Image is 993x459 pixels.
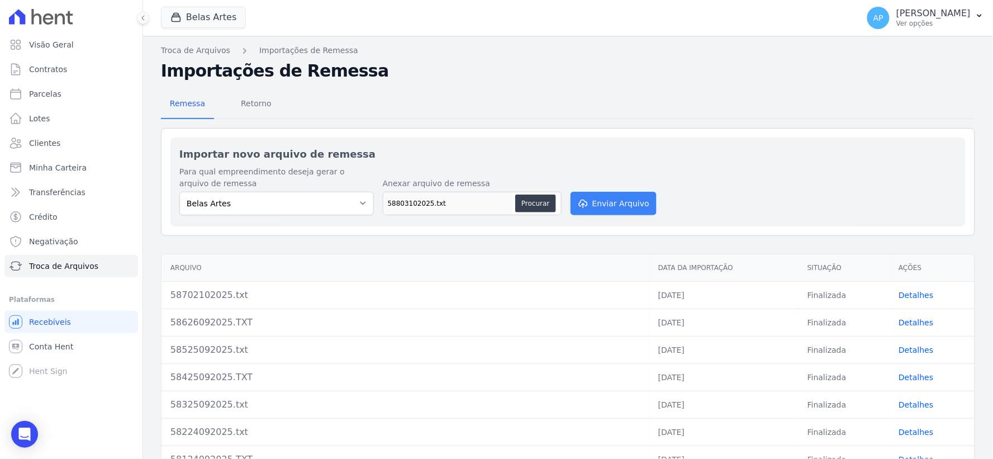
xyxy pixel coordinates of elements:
[896,8,971,19] p: [PERSON_NAME]
[515,195,555,212] button: Procurar
[29,39,74,50] span: Visão Geral
[890,254,975,282] th: Ações
[4,206,138,228] a: Crédito
[29,341,73,352] span: Conta Hent
[259,45,358,56] a: Importações de Remessa
[179,146,957,162] h2: Importar novo arquivo de remessa
[649,336,799,363] td: [DATE]
[232,90,281,119] a: Retorno
[4,311,138,333] a: Recebíveis
[161,45,230,56] a: Troca de Arquivos
[170,316,640,329] div: 58626092025.TXT
[649,363,799,391] td: [DATE]
[799,363,890,391] td: Finalizada
[899,346,934,354] a: Detalhes
[29,64,67,75] span: Contratos
[161,61,975,81] h2: Importações de Remessa
[799,281,890,309] td: Finalizada
[161,90,214,119] a: Remessa
[799,418,890,446] td: Finalizada
[4,255,138,277] a: Troca de Arquivos
[4,181,138,204] a: Transferências
[163,92,212,115] span: Remessa
[161,254,649,282] th: Arquivo
[649,309,799,336] td: [DATE]
[4,34,138,56] a: Visão Geral
[383,178,562,190] label: Anexar arquivo de remessa
[234,92,278,115] span: Retorno
[4,230,138,253] a: Negativação
[179,166,374,190] label: Para qual empreendimento deseja gerar o arquivo de remessa
[649,391,799,418] td: [DATE]
[29,138,60,149] span: Clientes
[29,316,71,328] span: Recebíveis
[899,291,934,300] a: Detalhes
[161,90,281,119] nav: Tab selector
[873,14,883,22] span: AP
[29,162,87,173] span: Minha Carteira
[29,211,58,223] span: Crédito
[29,236,78,247] span: Negativação
[29,187,85,198] span: Transferências
[899,400,934,409] a: Detalhes
[858,2,993,34] button: AP [PERSON_NAME] Ver opções
[11,421,38,448] div: Open Intercom Messenger
[4,132,138,154] a: Clientes
[799,391,890,418] td: Finalizada
[161,7,246,28] button: Belas Artes
[4,58,138,81] a: Contratos
[649,418,799,446] td: [DATE]
[899,428,934,437] a: Detalhes
[571,192,657,215] button: Enviar Arquivo
[170,398,640,411] div: 58325092025.txt
[29,113,50,124] span: Lotes
[29,261,98,272] span: Troca de Arquivos
[649,254,799,282] th: Data da Importação
[29,88,61,100] span: Parcelas
[170,343,640,357] div: 58525092025.txt
[799,309,890,336] td: Finalizada
[899,318,934,327] a: Detalhes
[899,373,934,382] a: Detalhes
[896,19,971,28] p: Ver opções
[4,335,138,358] a: Conta Hent
[170,425,640,439] div: 58224092025.txt
[170,288,640,302] div: 58702102025.txt
[4,107,138,130] a: Lotes
[799,254,890,282] th: Situação
[161,45,975,56] nav: Breadcrumb
[649,281,799,309] td: [DATE]
[170,371,640,384] div: 58425092025.TXT
[799,336,890,363] td: Finalizada
[9,293,134,306] div: Plataformas
[4,157,138,179] a: Minha Carteira
[4,83,138,105] a: Parcelas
